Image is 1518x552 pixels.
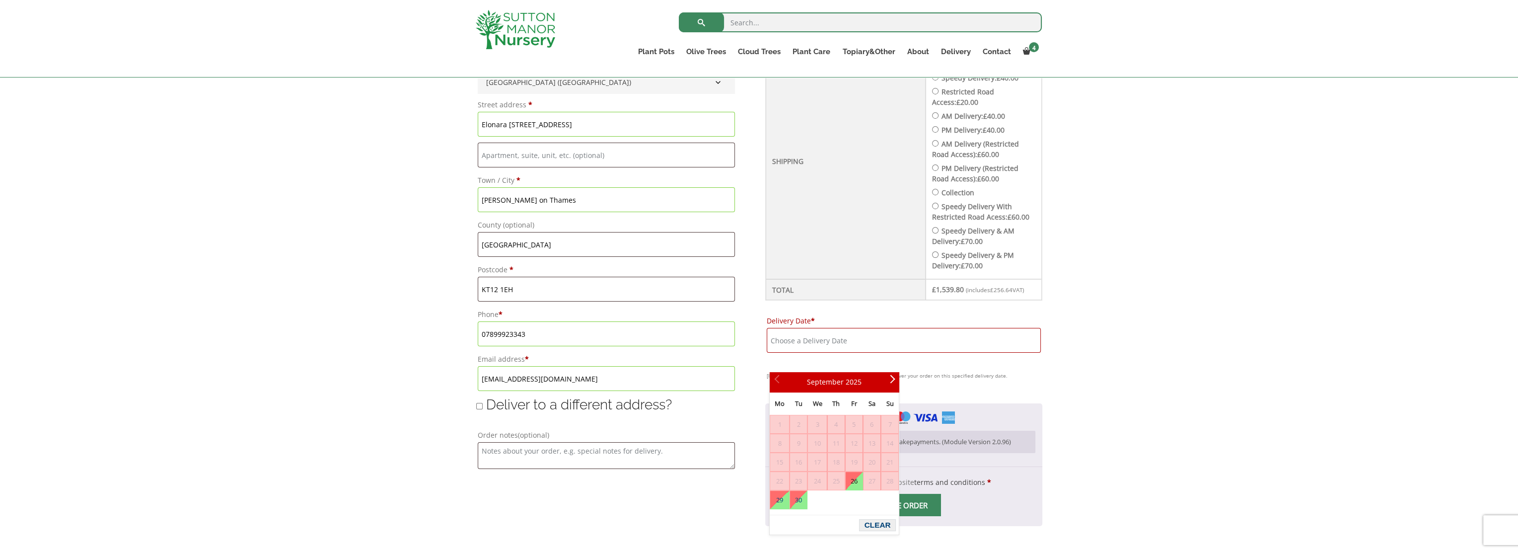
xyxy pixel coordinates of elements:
th: Shipping [766,43,926,279]
span: 17 [808,453,826,471]
small: (includes VAT) [966,286,1024,294]
bdi: 70.00 [961,237,983,246]
span: Friday [851,399,857,408]
label: Speedy Delivery & PM Delivery: [932,250,1014,270]
span: £ [961,261,965,270]
button: Clear [859,519,895,532]
span: £ [932,285,936,294]
td: Available Deliveries59 [790,490,807,509]
bdi: 20.00 [956,97,978,107]
a: 29 [770,491,789,509]
label: Delivery Date [767,314,1041,328]
label: County [478,218,735,232]
a: Prev [770,374,787,391]
a: Olive Trees [680,45,732,59]
img: logo [476,10,555,49]
span: Wednesday [812,399,822,408]
bdi: 1,539.80 [932,285,964,294]
span: 24 [808,472,826,490]
span: £ [990,286,994,294]
span: Prev [774,378,782,386]
bdi: 40.00 [997,73,1018,82]
label: AM Delivery (Restricted Road Access): [932,139,1019,159]
span: 5 [846,415,863,433]
a: Plant Care [787,45,836,59]
td: Available Deliveries59 [770,490,790,509]
span: 14 [881,434,898,452]
bdi: 60.00 [1008,212,1029,222]
span: 22 [770,472,789,490]
a: Plant Pots [632,45,680,59]
span: 6 [864,415,880,433]
span: Saturday [868,399,875,408]
a: Next [882,374,899,391]
th: Total [766,279,926,300]
a: 30 [790,491,807,509]
bdi: 70.00 [961,261,983,270]
label: Restricted Road Access: [932,87,994,107]
span: Next [886,378,894,386]
span: 7 [881,415,898,433]
label: PM Delivery (Restricted Road Access): [932,163,1018,183]
a: About [901,45,935,59]
a: Contact [976,45,1016,59]
a: terms and conditions [914,477,985,487]
input: Deliver to a different address? [476,403,483,409]
bdi: 60.00 [977,174,999,183]
label: Phone [478,308,735,321]
td: Available Deliveries59 [845,472,863,490]
label: Speedy Delivery: [941,73,1018,82]
label: Collection [941,188,974,197]
span: 13 [864,434,880,452]
span: 10 [808,434,826,452]
label: Postcode [478,263,735,277]
p: Pay securely via Credit / Debit Card with Takepayments. (Module Version 2.0.96) [779,437,1029,447]
span: 11 [828,434,845,452]
input: Choose a Delivery Date [767,328,1041,353]
span: (optional) [503,220,534,230]
span: 16 [790,453,807,471]
label: Street address [478,98,735,112]
a: 26 [846,472,863,490]
span: 18 [828,453,845,471]
a: Cloud Trees [732,45,787,59]
abbr: required [987,477,991,487]
label: Speedy Delivery With Restricted Road Acess: [932,202,1029,222]
span: United Kingdom (UK) [483,74,730,90]
span: Tuesday [795,399,802,408]
span: £ [977,150,981,159]
a: Delivery [935,45,976,59]
span: Country/Region [478,69,735,94]
span: 21 [881,453,898,471]
span: 20 [864,453,880,471]
span: £ [983,111,987,121]
label: Speedy Delivery & AM Delivery: [932,226,1014,246]
input: Apartment, suite, unit, etc. (optional) [478,143,735,167]
span: Deliver to a different address? [486,396,672,413]
span: 9 [790,434,807,452]
input: Search... [679,12,1042,32]
span: 23 [790,472,807,490]
a: Topiary&Other [836,45,901,59]
span: 27 [864,472,880,490]
label: AM Delivery: [941,111,1005,121]
span: 4 [1029,42,1039,52]
span: 15 [770,453,789,471]
bdi: 40.00 [983,111,1005,121]
span: Monday [775,399,785,408]
input: House number and street name [478,112,735,137]
span: 4 [828,415,845,433]
span: (optional) [518,430,549,440]
bdi: 40.00 [983,125,1005,135]
label: PM Delivery: [941,125,1005,135]
span: 2 [790,415,807,433]
span: 1 [770,415,789,433]
label: Email address [478,352,735,366]
span: £ [961,237,965,246]
small: [PERSON_NAME] Manor Nursery will try our best to deliver your order on this specified delivery date. [767,370,1041,382]
span: 8 [770,434,789,452]
span: £ [956,97,960,107]
span: 19 [846,453,863,471]
bdi: 60.00 [977,150,999,159]
span: £ [977,174,981,183]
